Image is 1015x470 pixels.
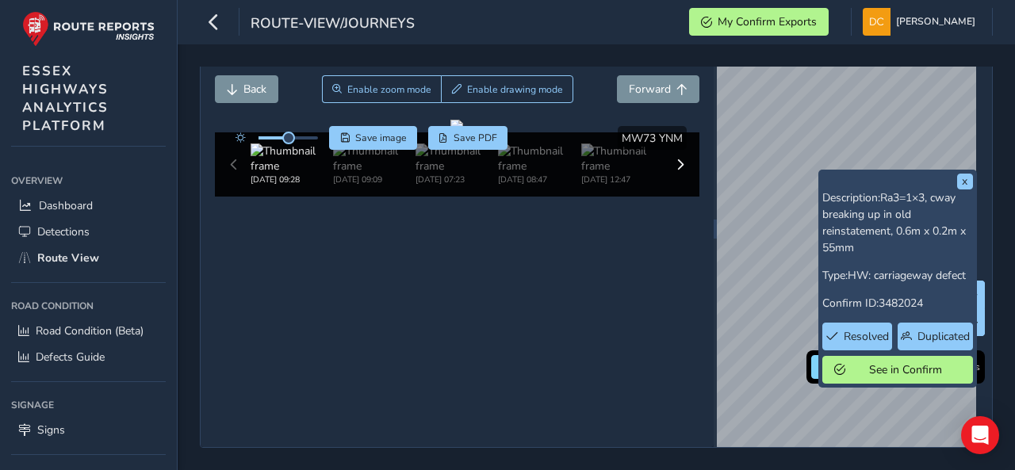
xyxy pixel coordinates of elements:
[718,14,817,29] span: My Confirm Exports
[11,344,166,370] a: Defects Guide
[36,323,144,338] span: Road Condition (Beta)
[11,219,166,245] a: Detections
[355,132,407,144] span: Save image
[957,174,973,189] button: x
[454,132,497,144] span: Save PDF
[617,75,699,103] button: Forward
[11,318,166,344] a: Road Condition (Beta)
[428,126,508,150] button: PDF
[11,417,166,443] a: Signs
[848,268,966,283] span: HW: carriageway defect
[11,169,166,193] div: Overview
[581,143,664,174] img: Thumbnail frame
[822,267,973,284] p: Type:
[844,329,889,344] span: Resolved
[822,323,893,350] button: Resolved
[37,422,65,438] span: Signs
[243,82,266,97] span: Back
[347,83,431,96] span: Enable zoom mode
[898,323,972,350] button: Duplicated
[629,82,671,97] span: Forward
[22,11,155,47] img: rr logo
[37,224,90,239] span: Detections
[822,190,966,255] span: Ra3=1×3, cway breaking up in old reinstatement, 0.6m x 0.2m x 55mm
[896,8,975,36] span: [PERSON_NAME]
[36,350,105,365] span: Defects Guide
[863,8,891,36] img: diamond-layout
[215,75,278,103] button: Back
[11,393,166,417] div: Signage
[441,75,573,103] button: Draw
[822,189,973,256] p: Description:
[498,174,580,185] div: [DATE] 08:47
[251,13,415,36] span: route-view/journeys
[322,75,442,103] button: Zoom
[689,8,829,36] button: My Confirm Exports
[581,174,664,185] div: [DATE] 12:47
[11,294,166,318] div: Road Condition
[333,143,416,174] img: Thumbnail frame
[863,8,981,36] button: [PERSON_NAME]
[251,143,333,174] img: Thumbnail frame
[416,174,498,185] div: [DATE] 07:23
[329,126,417,150] button: Save
[467,83,563,96] span: Enable drawing mode
[822,295,973,311] p: Confirm ID:
[879,296,923,311] span: 3482024
[498,143,580,174] img: Thumbnail frame
[22,62,109,135] span: ESSEX HIGHWAYS ANALYTICS PLATFORM
[917,329,970,344] span: Duplicated
[822,356,973,384] button: See in Confirm
[37,250,99,266] span: Route View
[39,198,93,213] span: Dashboard
[11,193,166,219] a: Dashboard
[251,174,333,185] div: [DATE] 09:28
[11,245,166,271] a: Route View
[622,131,683,146] span: MW73 YNM
[961,416,999,454] div: Open Intercom Messenger
[416,143,498,174] img: Thumbnail frame
[851,362,961,377] span: See in Confirm
[333,174,416,185] div: [DATE] 09:09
